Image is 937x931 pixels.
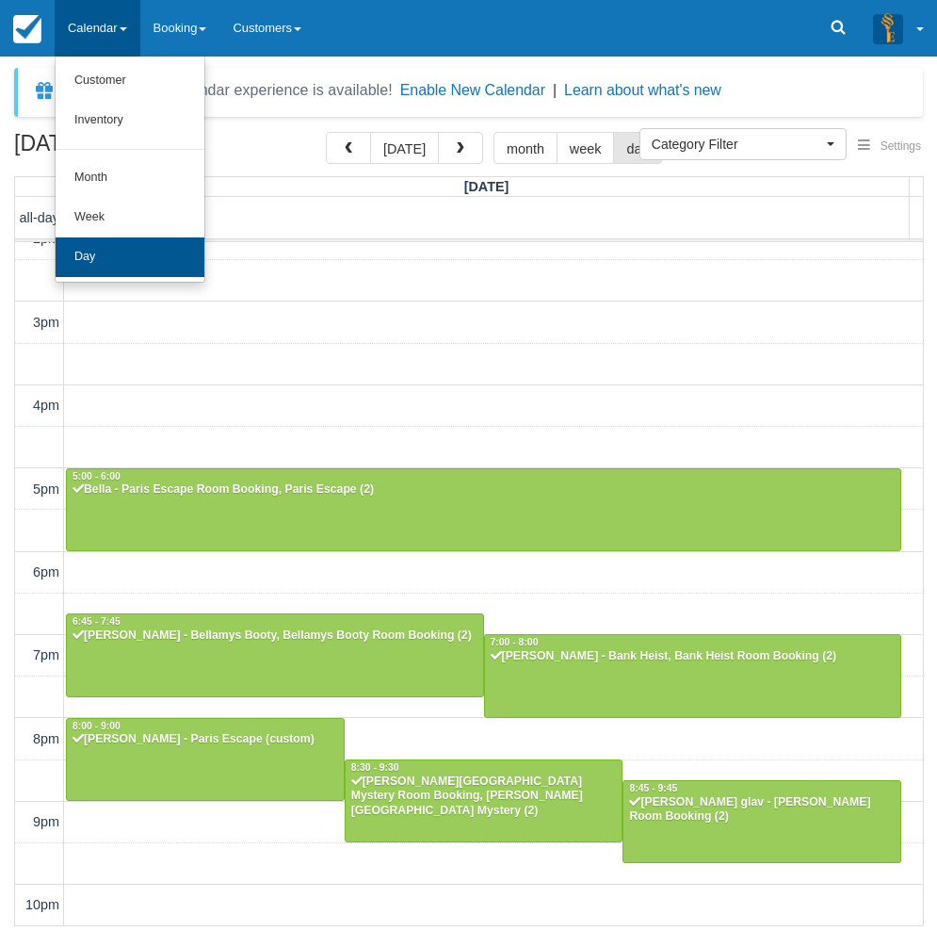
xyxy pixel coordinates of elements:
[56,198,204,237] a: Week
[557,132,615,164] button: week
[639,128,847,160] button: Category Filter
[25,897,59,912] span: 10pm
[13,15,41,43] img: checkfront-main-nav-mini-logo.png
[629,783,677,793] span: 8:45 - 9:45
[33,814,59,829] span: 9pm
[493,132,557,164] button: month
[370,132,439,164] button: [DATE]
[873,13,903,43] img: A3
[33,564,59,580] span: 6pm
[63,79,393,102] div: A new Booking Calendar experience is available!
[55,57,205,283] ul: Calendar
[72,629,478,644] div: [PERSON_NAME] - Bellamys Booty, Bellamys Booty Room Booking (2)
[14,132,252,167] h2: [DATE]
[350,775,618,820] div: [PERSON_NAME][GEOGRAPHIC_DATA] Mystery Room Booking, [PERSON_NAME][GEOGRAPHIC_DATA] Mystery (2)
[400,81,545,100] button: Enable New Calendar
[33,315,59,330] span: 3pm
[56,237,204,277] a: Day
[72,482,896,498] div: Bella - Paris Escape Room Booking, Paris Escape (2)
[33,647,59,662] span: 7pm
[491,637,539,647] span: 7:00 - 8:00
[345,759,623,842] a: 8:30 - 9:30[PERSON_NAME][GEOGRAPHIC_DATA] Mystery Room Booking, [PERSON_NAME][GEOGRAPHIC_DATA] My...
[564,82,721,98] a: Learn about what's new
[73,471,121,482] span: 5:00 - 6:00
[66,718,345,801] a: 8:00 - 9:00[PERSON_NAME] - Paris Escape (custom)
[56,101,204,140] a: Inventory
[20,210,59,225] span: all-day
[652,135,822,154] span: Category Filter
[880,139,921,153] span: Settings
[33,398,59,413] span: 4pm
[553,82,557,98] span: |
[613,132,661,164] button: day
[33,482,59,497] span: 5pm
[847,133,932,160] button: Settings
[72,732,339,747] div: [PERSON_NAME] - Paris Escape (custom)
[622,780,901,863] a: 8:45 - 9:45[PERSON_NAME] glav - [PERSON_NAME] Room Booking (2)
[66,613,484,696] a: 6:45 - 7:45[PERSON_NAME] - Bellamys Booty, Bellamys Booty Room Booking (2)
[628,795,896,825] div: [PERSON_NAME] glav - [PERSON_NAME] Room Booking (2)
[56,158,204,198] a: Month
[66,468,901,551] a: 5:00 - 6:00Bella - Paris Escape Room Booking, Paris Escape (2)
[56,61,204,101] a: Customer
[464,179,509,194] span: [DATE]
[73,721,121,731] span: 8:00 - 9:00
[484,634,902,717] a: 7:00 - 8:00[PERSON_NAME] - Bank Heist, Bank Heist Room Booking (2)
[33,731,59,746] span: 8pm
[351,762,399,773] span: 8:30 - 9:30
[490,649,897,664] div: [PERSON_NAME] - Bank Heist, Bank Heist Room Booking (2)
[73,616,121,627] span: 6:45 - 7:45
